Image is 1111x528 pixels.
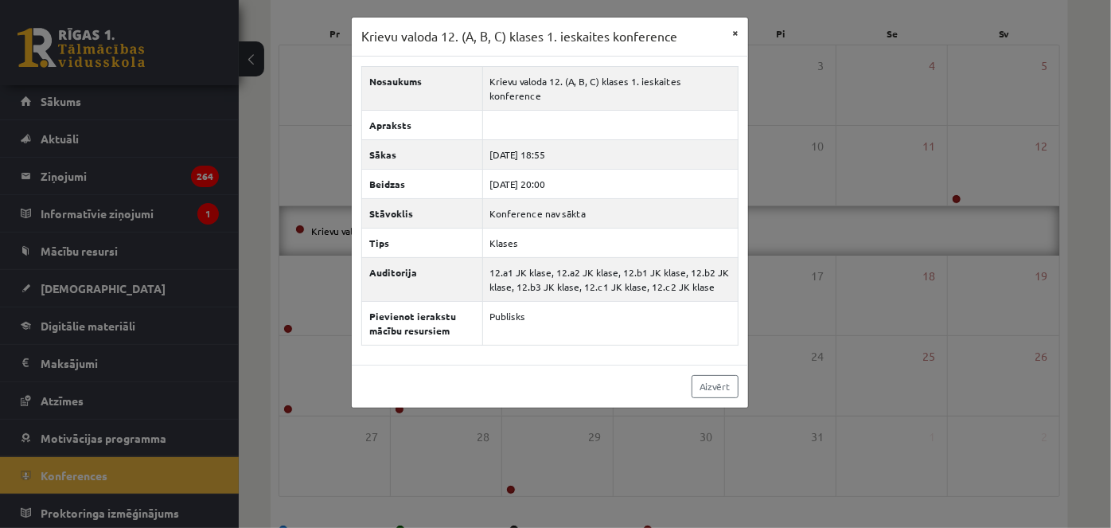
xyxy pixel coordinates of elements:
[482,66,738,110] td: Krievu valoda 12. (A, B, C) klases 1. ieskaites konference
[482,257,738,301] td: 12.a1 JK klase, 12.a2 JK klase, 12.b1 JK klase, 12.b2 JK klase, 12.b3 JK klase, 12.c1 JK klase, 1...
[362,169,483,198] th: Beidzas
[362,228,483,257] th: Tips
[362,110,483,139] th: Apraksts
[723,18,748,48] button: ×
[482,228,738,257] td: Klases
[482,301,738,345] td: Publisks
[362,257,483,301] th: Auditorija
[361,27,677,46] h3: Krievu valoda 12. (A, B, C) klases 1. ieskaites konference
[482,198,738,228] td: Konference nav sākta
[362,139,483,169] th: Sākas
[362,66,483,110] th: Nosaukums
[362,301,483,345] th: Pievienot ierakstu mācību resursiem
[692,375,739,398] a: Aizvērt
[482,169,738,198] td: [DATE] 20:00
[482,139,738,169] td: [DATE] 18:55
[362,198,483,228] th: Stāvoklis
